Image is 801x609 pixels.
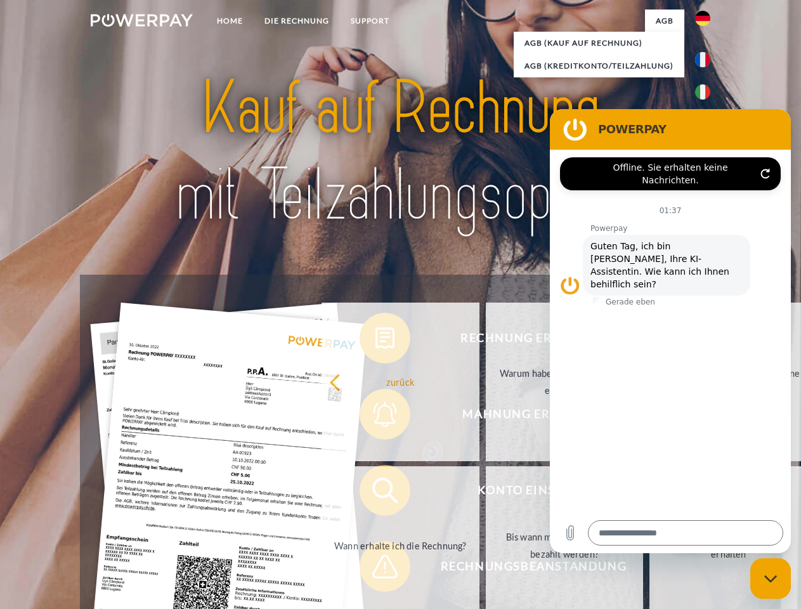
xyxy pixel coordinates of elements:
[645,10,684,32] a: agb
[695,11,710,26] img: de
[493,528,636,563] div: Bis wann muss die Rechnung bezahlt werden?
[695,52,710,67] img: fr
[91,14,193,27] img: logo-powerpay-white.svg
[695,84,710,100] img: it
[514,32,684,55] a: AGB (Kauf auf Rechnung)
[340,10,400,32] a: SUPPORT
[493,365,636,399] div: Warum habe ich eine Rechnung erhalten?
[329,373,472,390] div: zurück
[329,537,472,554] div: Wann erhalte ich die Rechnung?
[121,61,680,243] img: title-powerpay_de.svg
[206,10,254,32] a: Home
[550,109,791,553] iframe: Messaging-Fenster
[750,558,791,599] iframe: Schaltfläche zum Öffnen des Messaging-Fensters; Konversation läuft
[254,10,340,32] a: DIE RECHNUNG
[514,55,684,77] a: AGB (Kreditkonto/Teilzahlung)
